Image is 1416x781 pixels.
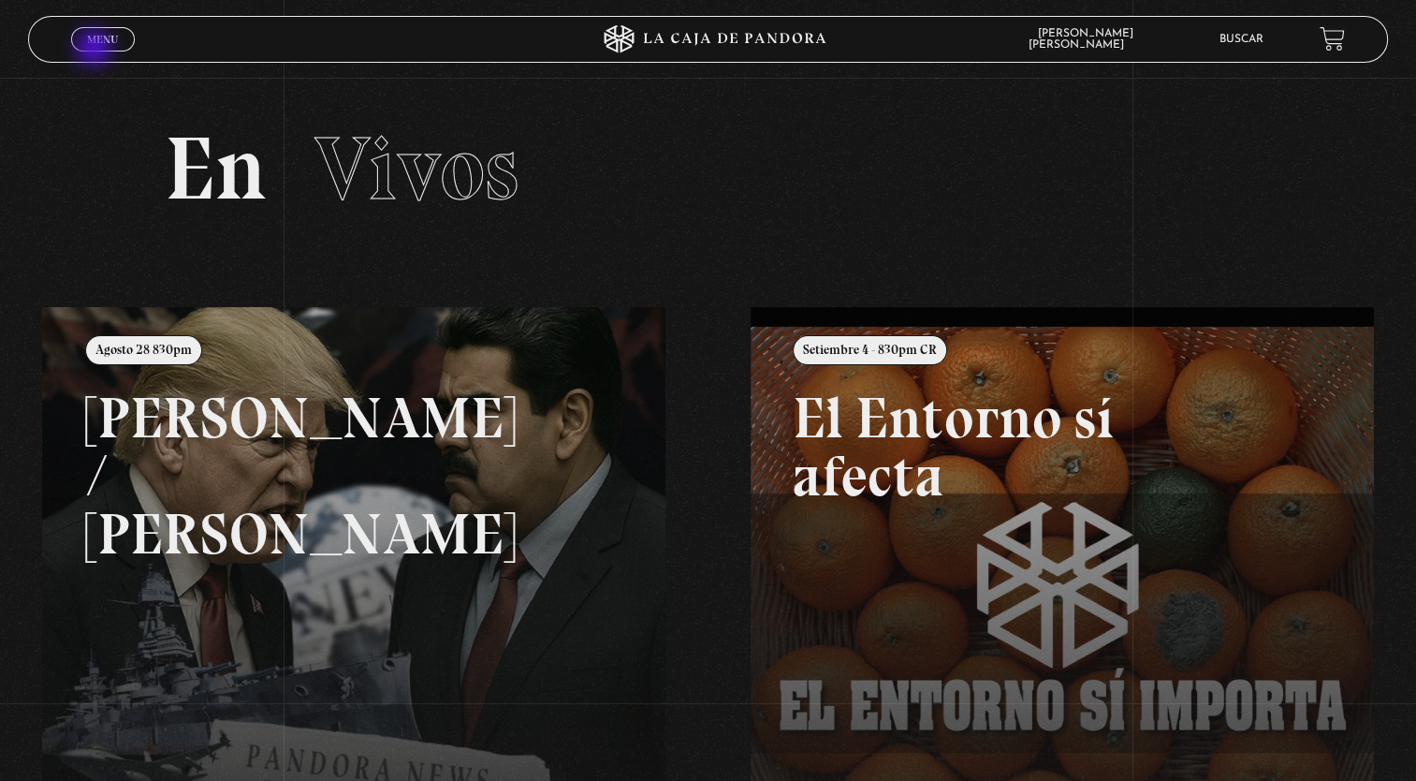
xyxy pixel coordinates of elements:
[1219,34,1263,45] a: Buscar
[165,125,1252,214] h2: En
[80,49,124,62] span: Cerrar
[87,34,118,45] span: Menu
[314,115,518,222] span: Vivos
[1320,26,1345,52] a: View your shopping cart
[1029,28,1143,51] span: [PERSON_NAME] [PERSON_NAME]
